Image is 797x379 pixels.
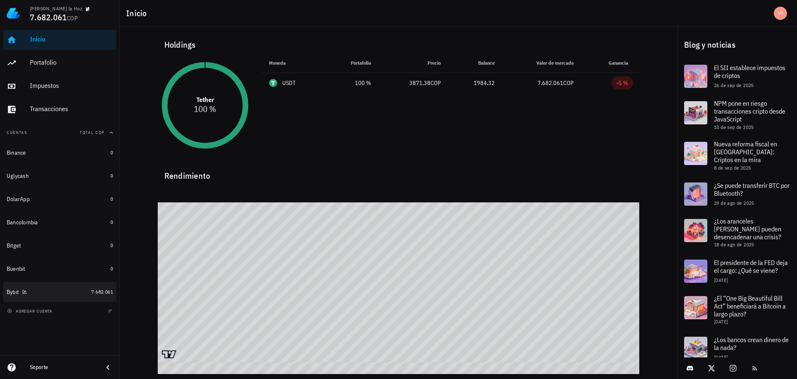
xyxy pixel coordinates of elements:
[7,7,20,20] img: LedgiFi
[677,212,797,253] a: ¿Los aranceles [PERSON_NAME] pueden desencadenar una crisis? 18 de ago de 2025
[3,282,116,302] a: Bybit 7.682.061
[3,53,116,73] a: Portafolio
[30,12,67,23] span: 7.682.061
[110,265,113,272] span: 0
[714,200,754,206] span: 29 de ago de 2025
[7,219,38,226] div: Bancolombia
[3,143,116,163] a: Binance 0
[677,289,797,330] a: ¿El “One Big Beautiful Bill Act” beneficiará a Bitcoin a largo plazo? [DATE]
[714,63,785,80] span: El SII establece impuestos de criptos
[677,32,797,58] div: Blog y noticias
[714,318,728,325] span: [DATE]
[162,350,176,358] a: Charting by TradingView
[714,241,754,248] span: 18 de ago de 2025
[3,236,116,255] a: Bitget 0
[7,289,19,296] div: Bybit
[3,100,116,119] a: Transacciones
[80,130,105,135] span: Total COP
[3,76,116,96] a: Impuestos
[3,123,116,143] button: CuentasTotal COP
[67,15,78,22] span: COP
[30,35,113,43] div: Inicio
[454,79,495,87] div: 1984,32
[5,307,56,315] button: agregar cuenta
[616,79,628,87] div: -5 %
[609,60,633,66] span: Ganancia
[332,79,371,87] div: 100 %
[774,7,787,20] div: avatar
[30,58,113,66] div: Portafolio
[110,172,113,179] span: 0
[714,82,754,88] span: 26 de sep de 2025
[538,79,563,87] span: 7.682.061
[158,32,640,58] div: Holdings
[3,212,116,232] a: Bancolombia 0
[110,196,113,202] span: 0
[325,53,378,73] th: Portafolio
[714,140,777,164] span: Nueva reforma fiscal en [GEOGRAPHIC_DATA]: Criptos en la mira
[447,53,501,73] th: Balance
[409,79,430,87] span: 3871,38
[714,181,790,197] span: ¿Se puede transferir BTC por Bluetooth?
[714,294,786,318] span: ¿El “One Big Beautiful Bill Act” beneficiará a Bitcoin a largo plazo?
[7,172,29,180] div: Uglycash
[677,176,797,212] a: ¿Se puede transferir BTC por Bluetooth? 29 de ago de 2025
[677,58,797,95] a: El SII establece impuestos de criptos 26 de sep de 2025
[91,289,113,295] span: 7.682.061
[7,196,29,203] div: DolarApp
[7,242,21,249] div: Bitget
[3,30,116,50] a: Inicio
[714,217,781,241] span: ¿Los aranceles [PERSON_NAME] pueden desencadenar una crisis?
[30,364,96,371] div: Soporte
[9,309,52,314] span: agregar cuenta
[714,99,785,123] span: NPM pone en riesgo transacciones cripto desde JavaScript
[7,265,25,272] div: Buenbit
[110,242,113,248] span: 0
[30,82,113,90] div: Impuestos
[110,149,113,155] span: 0
[714,335,789,352] span: ¿Los bancos crean dinero de la nada?
[30,105,113,113] div: Transacciones
[501,53,581,73] th: Valor de mercado
[158,163,640,182] div: Rendimiento
[3,189,116,209] a: DolarApp 0
[677,330,797,367] a: ¿Los bancos crean dinero de la nada? [DATE]
[714,258,788,275] span: El presidente de la FED deja el cargo: ¿Qué se viene?
[714,165,751,171] span: 8 de sep de 2025
[563,79,574,87] span: COP
[430,79,441,87] span: COP
[677,135,797,176] a: Nueva reforma fiscal en [GEOGRAPHIC_DATA]: Criptos en la mira 8 de sep de 2025
[126,7,150,20] h1: Inicio
[3,166,116,186] a: Uglycash 0
[677,253,797,289] a: El presidente de la FED deja el cargo: ¿Qué se viene? [DATE]
[30,5,82,12] div: [PERSON_NAME] la Hoz
[269,79,277,87] div: USDT-icon
[378,53,448,73] th: Precio
[677,95,797,135] a: NPM pone en riesgo transacciones cripto desde JavaScript 10 de sep de 2025
[7,149,26,156] div: Binance
[714,277,728,283] span: [DATE]
[3,259,116,279] a: Buenbit 0
[714,124,754,130] span: 10 de sep de 2025
[282,79,296,87] div: USDT
[110,219,113,225] span: 0
[262,53,325,73] th: Moneda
